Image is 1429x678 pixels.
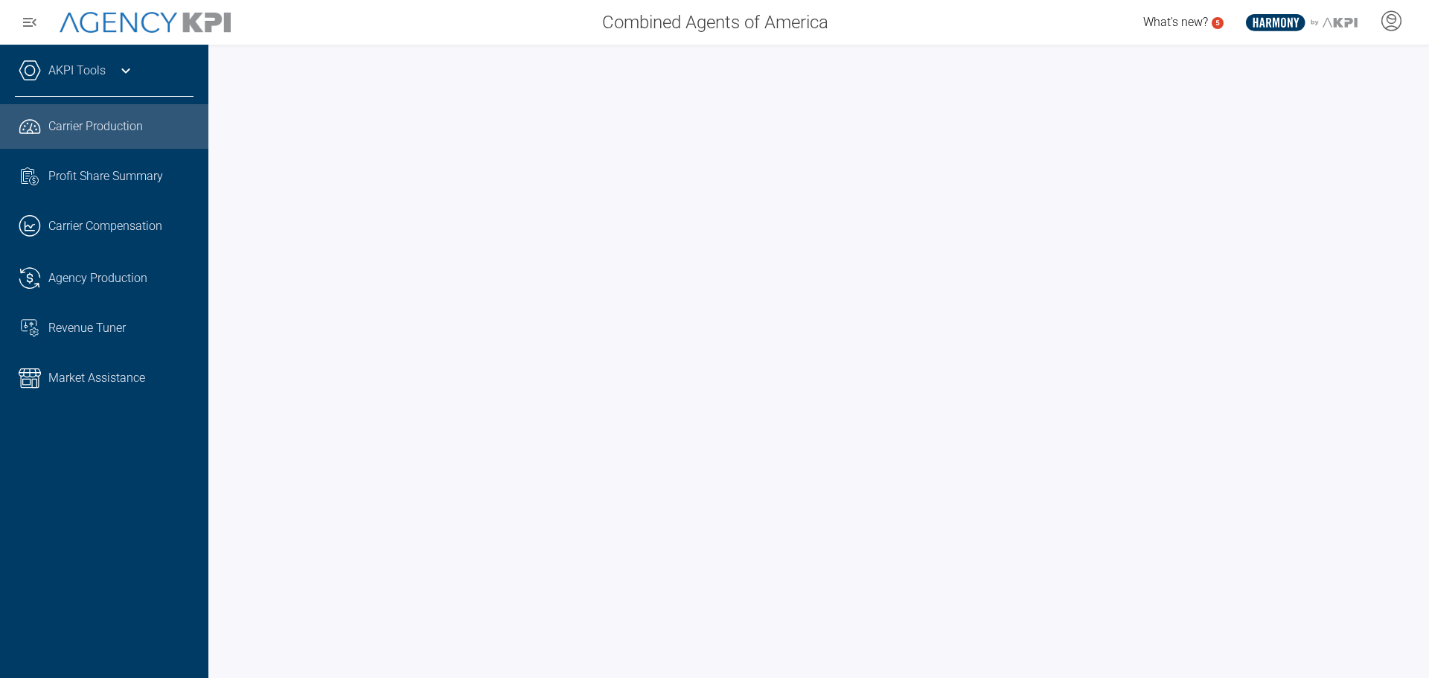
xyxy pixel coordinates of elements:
[48,269,147,287] span: Agency Production
[1215,19,1220,27] text: 5
[602,9,828,36] span: Combined Agents of America
[48,62,106,80] a: AKPI Tools
[48,319,126,337] span: Revenue Tuner
[48,217,162,235] span: Carrier Compensation
[60,12,231,33] img: AgencyKPI
[48,167,163,185] span: Profit Share Summary
[1143,15,1208,29] span: What's new?
[48,369,145,387] span: Market Assistance
[48,118,143,135] span: Carrier Production
[1212,17,1224,29] a: 5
